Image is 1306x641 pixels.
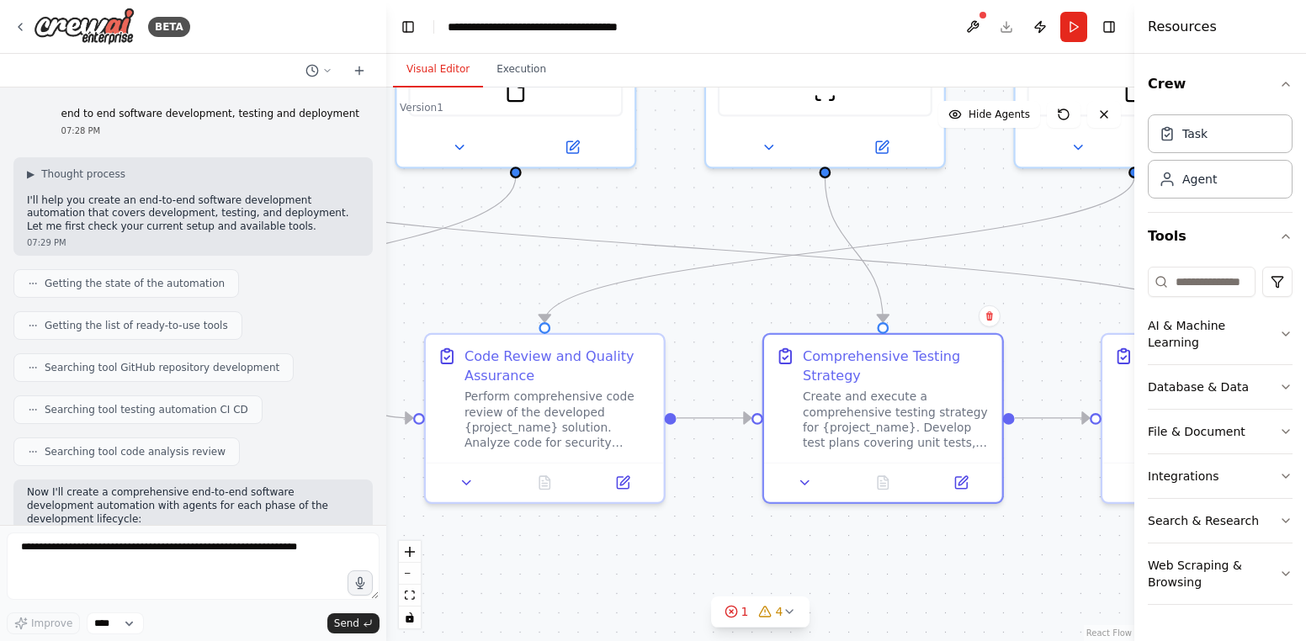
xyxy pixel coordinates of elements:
[45,445,226,458] span: Searching tool code analysis review
[399,585,421,607] button: fit view
[1148,454,1293,498] button: Integrations
[776,603,783,620] span: 4
[815,177,893,321] g: Edge from 85d23024-d28f-4783-90b6-2d51b7b11a9b to 324e9c96-205f-4eac-a710-cb88840c3929
[803,347,990,385] div: Comprehensive Testing Strategy
[1097,15,1121,39] button: Hide right sidebar
[803,389,990,451] div: Create and execute a comprehensive testing strategy for {project_name}. Develop test plans coveri...
[299,61,339,81] button: Switch to previous chat
[1148,365,1293,409] button: Database & Data
[827,135,937,159] button: Open in side panel
[1123,80,1146,103] img: FileReadTool
[399,563,421,585] button: zoom out
[327,613,380,633] button: Send
[399,607,421,628] button: toggle interactivity
[711,596,810,628] button: 14
[1148,213,1293,260] button: Tools
[148,17,190,37] div: BETA
[393,52,483,87] button: Visual Editor
[61,124,359,137] div: 07:28 PM
[589,471,656,495] button: Open in side panel
[504,471,586,495] button: No output available
[535,177,1144,321] g: Edge from 3f1bd94e-7773-4fe4-ac85-1861b874c13b to d54c5c79-df87-489f-a08c-5310e354b5a7
[814,80,837,103] img: ScrapeWebsiteTool
[27,236,359,249] div: 07:29 PM
[1148,499,1293,543] button: Search & Research
[483,52,560,87] button: Execution
[399,541,421,628] div: React Flow controls
[45,319,228,332] span: Getting the list of ready-to-use tools
[1148,304,1293,364] button: AI & Machine Learning
[197,177,526,321] g: Edge from c08ebaca-e464-4228-9ee8-53c6f763f98f to 5e7b6932-3033-4b79-9d49-c2a01cb40d30
[1086,628,1132,638] a: React Flow attribution
[448,19,618,35] nav: breadcrumb
[741,603,749,620] span: 1
[1148,543,1293,604] button: Web Scraping & Browsing
[1182,171,1217,188] div: Agent
[45,403,248,416] span: Searching tool testing automation CI CD
[346,61,373,81] button: Start a new chat
[400,101,443,114] div: Version 1
[762,333,1004,504] div: Comprehensive Testing StrategyCreate and execute a comprehensive testing strategy for {project_na...
[45,361,279,374] span: Searching tool GitHub repository development
[928,471,995,495] button: Open in side panel
[969,108,1030,121] span: Hide Agents
[465,347,652,385] div: Code Review and Quality Assurance
[1182,125,1208,142] div: Task
[27,167,125,181] button: ▶Thought process
[61,108,359,121] p: end to end software development, testing and deployment
[334,617,359,630] span: Send
[677,408,751,427] g: Edge from d54c5c79-df87-489f-a08c-5310e354b5a7 to 324e9c96-205f-4eac-a710-cb88840c3929
[1015,408,1090,427] g: Edge from 324e9c96-205f-4eac-a710-cb88840c3929 to 3ebfa4fd-d219-46a8-b728-7682ffbfbc70
[45,277,225,290] span: Getting the state of the automation
[1148,410,1293,453] button: File & Document
[27,194,359,234] p: I'll help you create an end-to-end software development automation that covers development, testi...
[979,305,1001,327] button: Delete node
[1148,108,1293,212] div: Crew
[197,177,1231,321] g: Edge from 96e25c5c-73c1-4bb4-9e0d-9f6503489ebc to 3ebfa4fd-d219-46a8-b728-7682ffbfbc70
[938,101,1040,128] button: Hide Agents
[41,167,125,181] span: Thought process
[1148,17,1217,37] h4: Resources
[504,80,528,103] img: FileReadTool
[348,570,373,596] button: Click to speak your automation idea
[842,471,924,495] button: No output available
[27,486,359,526] p: Now I'll create a comprehensive end-to-end software development automation with agents for each p...
[34,8,135,45] img: Logo
[399,541,421,563] button: zoom in
[31,617,72,630] span: Improve
[1148,61,1293,108] button: Crew
[424,333,666,504] div: Code Review and Quality AssurancePerform comprehensive code review of the developed {project_name...
[7,612,80,634] button: Improve
[518,135,627,159] button: Open in side panel
[338,399,413,427] g: Edge from 5e7b6932-3033-4b79-9d49-c2a01cb40d30 to d54c5c79-df87-489f-a08c-5310e354b5a7
[1148,260,1293,618] div: Tools
[465,389,652,451] div: Perform comprehensive code review of the developed {project_name} solution. Analyze code for secu...
[396,15,420,39] button: Hide left sidebar
[27,167,35,181] span: ▶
